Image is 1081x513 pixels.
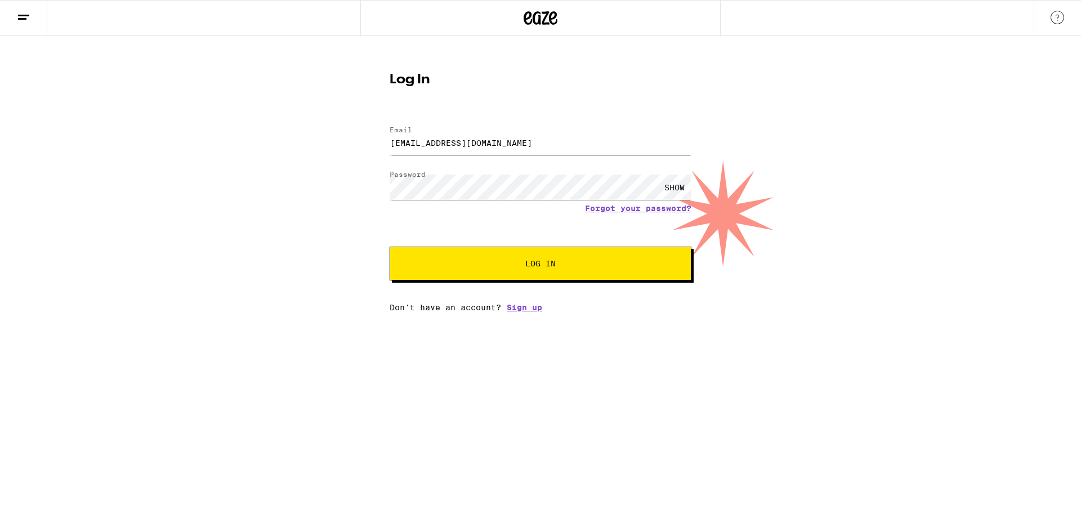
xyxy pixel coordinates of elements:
div: Don't have an account? [390,303,691,312]
button: Log In [390,247,691,280]
span: Log In [525,260,556,267]
h1: Log In [390,73,691,87]
input: Email [390,130,691,155]
label: Email [390,126,412,133]
label: Password [390,171,426,178]
a: Sign up [507,303,542,312]
div: SHOW [658,175,691,200]
span: Hi. Need any help? [7,8,81,17]
a: Forgot your password? [585,204,691,213]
